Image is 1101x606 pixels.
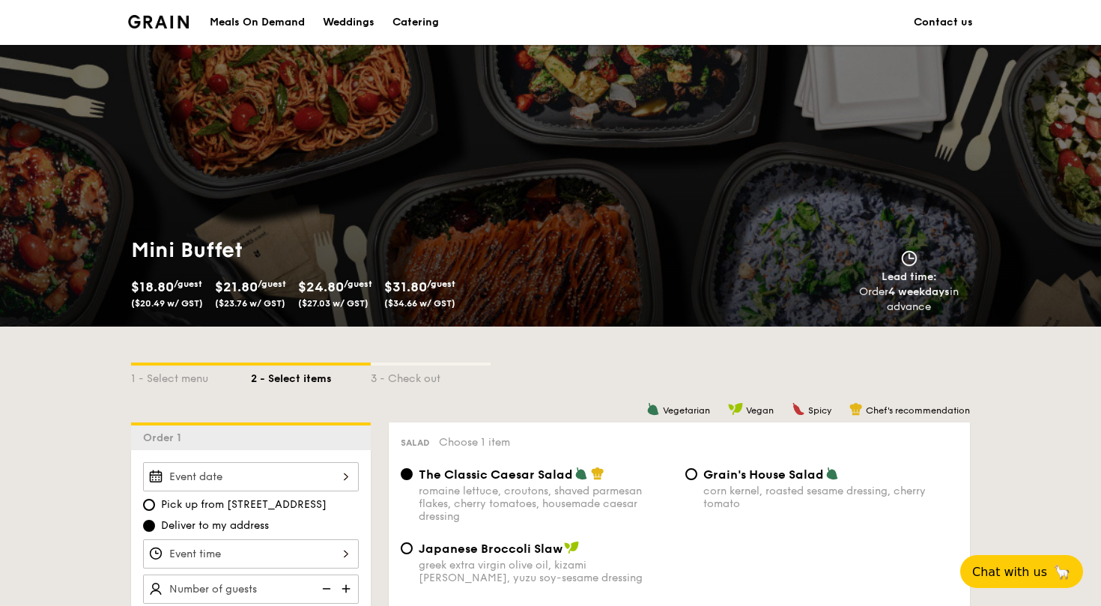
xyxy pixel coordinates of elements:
span: $31.80 [384,279,427,295]
input: Grain's House Saladcorn kernel, roasted sesame dressing, cherry tomato [685,468,697,480]
span: The Classic Caesar Salad [419,467,573,482]
img: icon-reduce.1d2dbef1.svg [314,575,336,603]
div: 2 - Select items [251,366,371,387]
span: Grain's House Salad [703,467,824,482]
img: Grain [128,15,189,28]
img: icon-add.58712e84.svg [336,575,359,603]
img: icon-vegetarian.fe4039eb.svg [646,402,660,416]
input: Event time [143,539,359,569]
span: /guest [174,279,202,289]
span: Spicy [808,405,831,416]
span: $24.80 [298,279,344,295]
span: $21.80 [215,279,258,295]
span: Salad [401,437,430,448]
span: ($23.76 w/ GST) [215,298,285,309]
div: Order in advance [842,285,976,315]
img: icon-clock.2db775ea.svg [898,250,920,267]
a: Logotype [128,15,189,28]
span: ($20.49 w/ GST) [131,298,203,309]
div: 1 - Select menu [131,366,251,387]
div: corn kernel, roasted sesame dressing, cherry tomato [703,485,958,510]
div: romaine lettuce, croutons, shaved parmesan flakes, cherry tomatoes, housemade caesar dressing [419,485,673,523]
span: $18.80 [131,279,174,295]
input: Japanese Broccoli Slawgreek extra virgin olive oil, kizami [PERSON_NAME], yuzu soy-sesame dressing [401,542,413,554]
img: icon-chef-hat.a58ddaea.svg [849,402,863,416]
img: icon-vegan.f8ff3823.svg [728,402,743,416]
span: Deliver to my address [161,518,269,533]
img: icon-vegan.f8ff3823.svg [564,541,579,554]
span: Choose 1 item [439,436,510,449]
input: Number of guests [143,575,359,604]
input: Deliver to my address [143,520,155,532]
span: 🦙 [1053,563,1071,581]
span: Japanese Broccoli Slaw [419,542,562,556]
span: /guest [258,279,286,289]
span: Order 1 [143,431,187,444]
span: ($27.03 w/ GST) [298,298,368,309]
h1: Mini Buffet [131,237,545,264]
img: icon-vegetarian.fe4039eb.svg [825,467,839,480]
strong: 4 weekdays [888,285,950,298]
span: Chat with us [972,565,1047,579]
span: ($34.66 w/ GST) [384,298,455,309]
img: icon-chef-hat.a58ddaea.svg [591,467,604,480]
div: greek extra virgin olive oil, kizami [PERSON_NAME], yuzu soy-sesame dressing [419,559,673,584]
span: Lead time: [882,270,937,283]
img: icon-spicy.37a8142b.svg [792,402,805,416]
div: 3 - Check out [371,366,491,387]
input: The Classic Caesar Saladromaine lettuce, croutons, shaved parmesan flakes, cherry tomatoes, house... [401,468,413,480]
span: Vegan [746,405,774,416]
span: /guest [344,279,372,289]
span: Chef's recommendation [866,405,970,416]
img: icon-vegetarian.fe4039eb.svg [574,467,588,480]
input: Event date [143,462,359,491]
span: Vegetarian [663,405,710,416]
input: Pick up from [STREET_ADDRESS] [143,499,155,511]
button: Chat with us🦙 [960,555,1083,588]
span: /guest [427,279,455,289]
span: Pick up from [STREET_ADDRESS] [161,497,327,512]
